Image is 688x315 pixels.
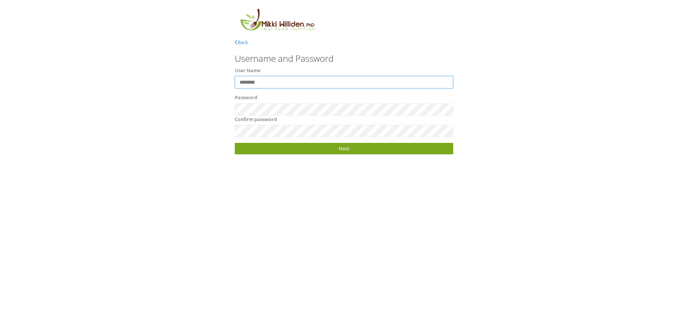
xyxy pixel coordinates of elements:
[235,7,319,35] img: MikkiLogoMain.png
[235,143,453,154] a: Next
[235,67,260,74] label: User Name
[235,94,257,101] label: Password
[235,116,277,123] label: Confirm password
[235,54,453,63] h3: Username and Password
[235,39,248,46] a: Back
